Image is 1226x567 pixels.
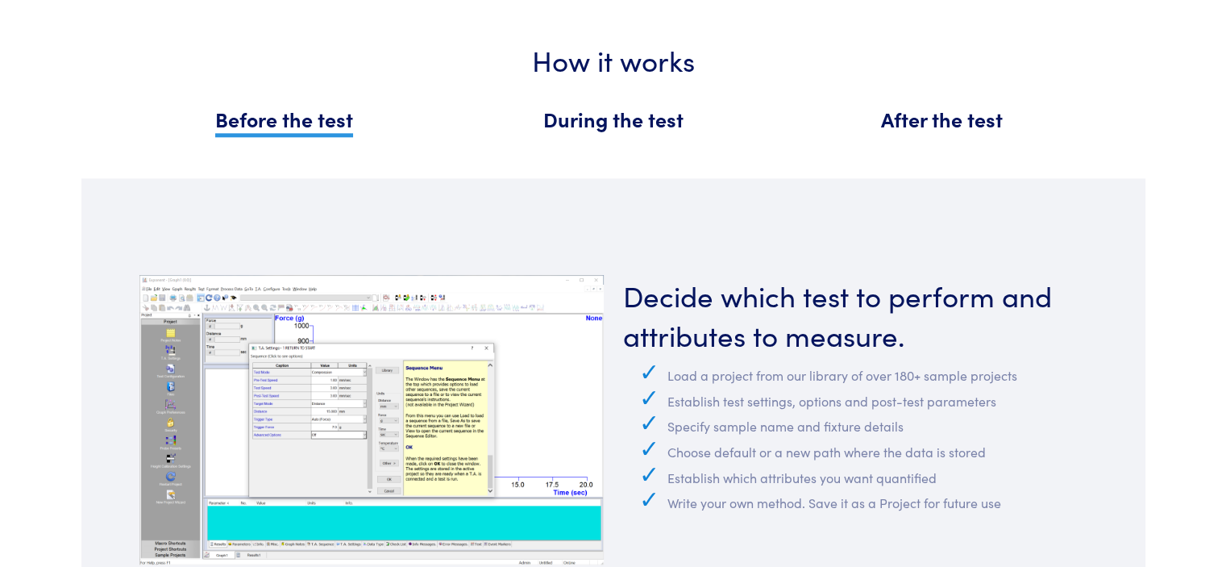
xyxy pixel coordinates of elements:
li: Establish test settings, options and post-test parameters [665,386,1087,412]
li: Write your own method. Save it as a Project for future use [665,488,1087,514]
span: During the test [543,105,684,133]
li: Specify sample name and fixture details [665,411,1087,437]
span: Before the test [215,105,353,137]
h3: Decide which test to perform and attributes to measure. [623,275,1087,354]
li: Establish which attributes you want quantified [665,463,1087,489]
li: Load a project from our library of over 180+ sample projects [665,361,1087,386]
img: exponent-before-test.png [139,275,604,565]
li: Choose default or a new path where the data is stored [665,437,1087,463]
h3: How it works [130,40,1097,79]
span: After the test [881,105,1003,133]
